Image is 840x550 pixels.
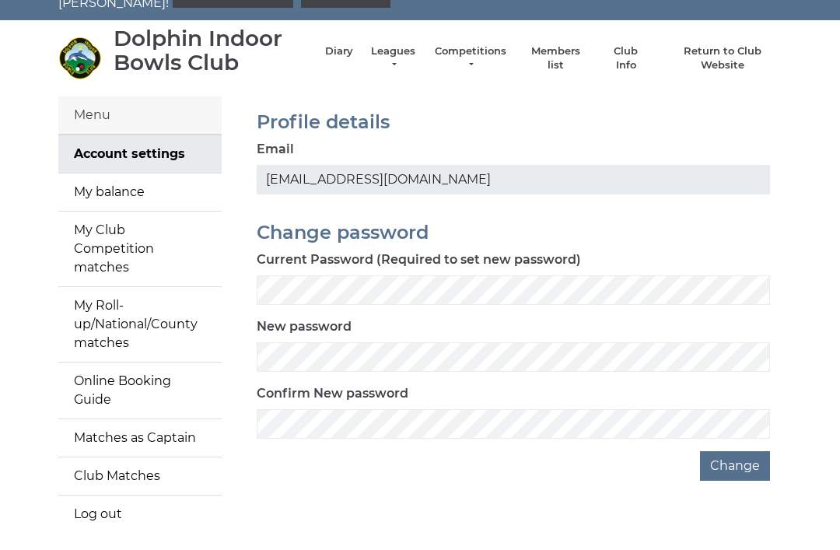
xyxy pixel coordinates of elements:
a: My Roll-up/National/County matches [58,287,222,362]
label: Current Password (Required to set new password) [257,250,581,269]
a: Online Booking Guide [58,363,222,419]
label: Email [257,140,294,159]
a: Account settings [58,135,222,173]
a: Leagues [369,44,418,72]
h2: Profile details [257,112,770,132]
a: Diary [325,44,353,58]
a: Club Info [604,44,649,72]
a: Matches as Captain [58,419,222,457]
a: Club Matches [58,457,222,495]
a: Return to Club Website [664,44,782,72]
a: My balance [58,173,222,211]
label: Confirm New password [257,384,408,403]
a: Log out [58,496,222,533]
img: Dolphin Indoor Bowls Club [58,37,101,79]
div: Menu [58,96,222,135]
div: Dolphin Indoor Bowls Club [114,26,310,75]
a: Competitions [433,44,508,72]
h2: Change password [257,222,770,243]
a: My Club Competition matches [58,212,222,286]
label: New password [257,317,352,336]
button: Change [700,451,770,481]
a: Members list [523,44,587,72]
